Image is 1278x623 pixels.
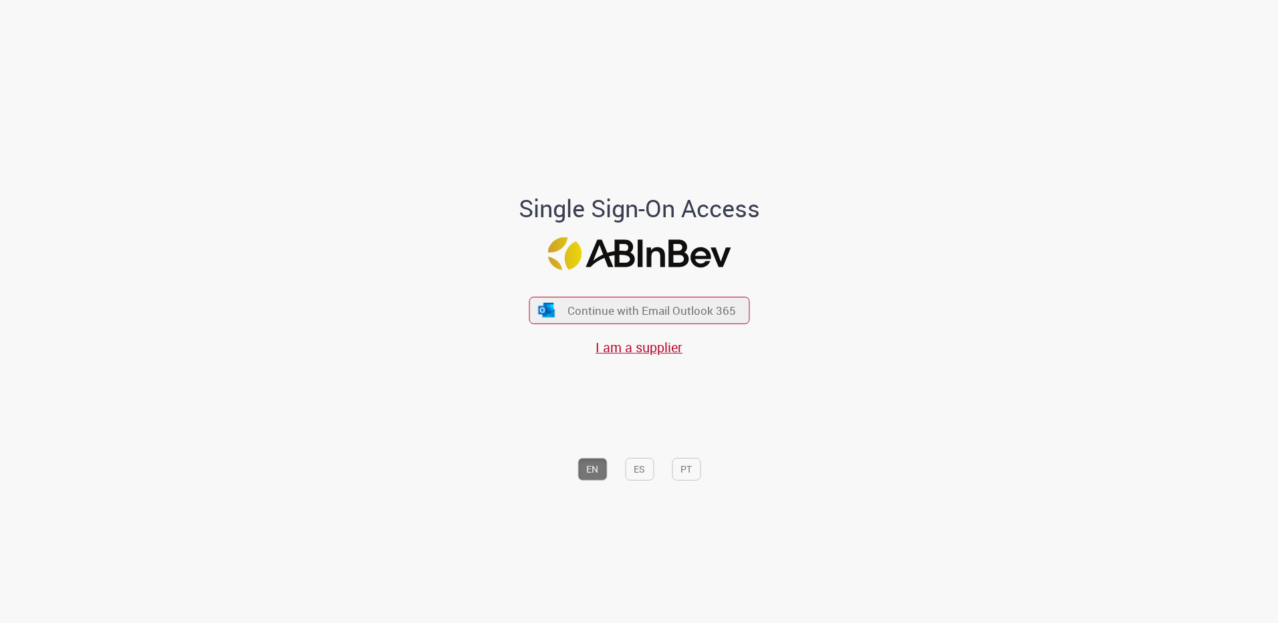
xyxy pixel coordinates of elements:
span: Continue with Email Outlook 365 [567,303,736,318]
a: I am a supplier [596,338,682,356]
button: ES [625,458,654,481]
h1: Single Sign-On Access [454,195,825,222]
img: Logo ABInBev [547,237,731,270]
img: ícone Azure/Microsoft 360 [537,303,556,317]
button: EN [578,458,607,481]
button: PT [672,458,700,481]
button: ícone Azure/Microsoft 360 Continue with Email Outlook 365 [529,297,749,324]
